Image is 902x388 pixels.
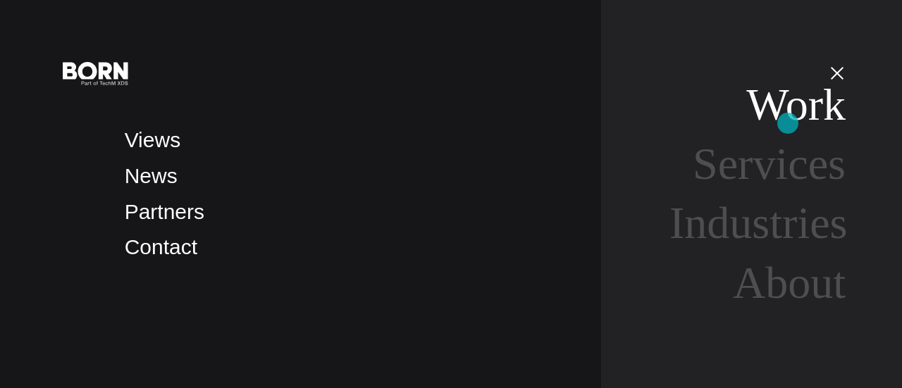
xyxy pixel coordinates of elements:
a: About [733,258,846,308]
a: Partners [125,200,204,223]
a: News [125,164,178,187]
button: Open [820,58,854,87]
a: Views [125,128,180,151]
a: Industries [669,198,848,248]
a: Contact [125,235,197,258]
a: Services [693,139,846,189]
a: Work [746,80,846,130]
